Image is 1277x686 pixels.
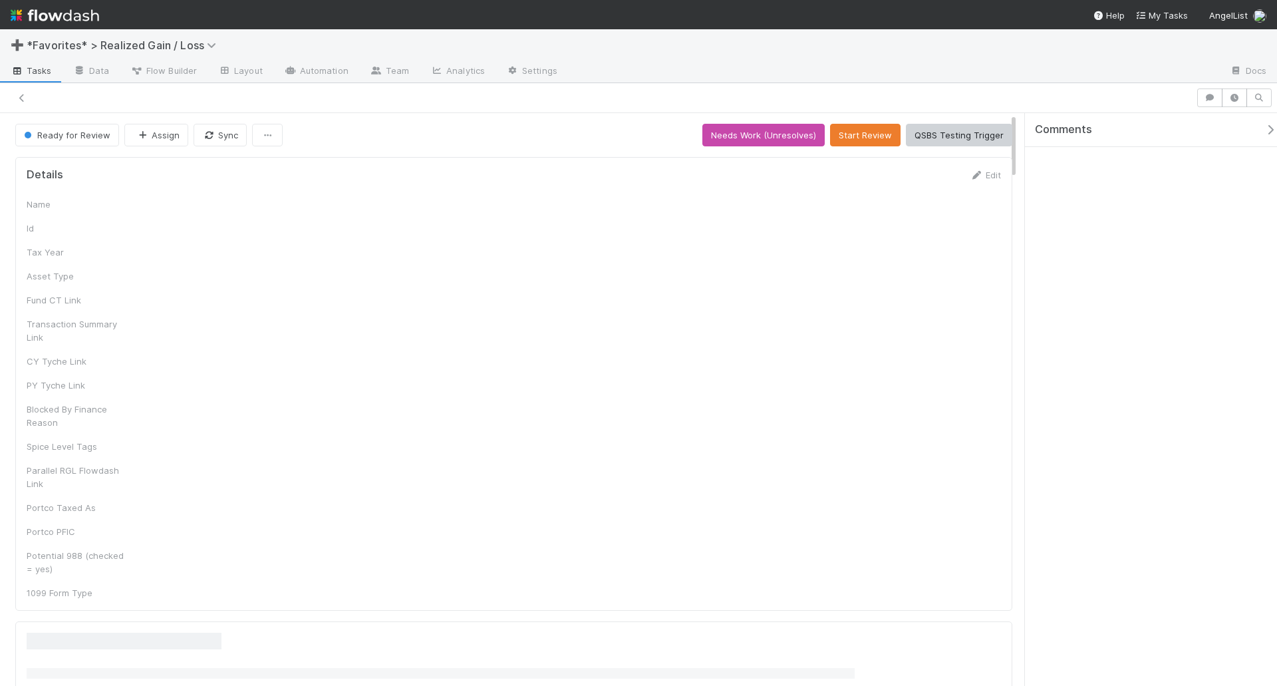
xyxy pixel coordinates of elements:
button: Assign [124,124,188,146]
div: Potential 988 (checked = yes) [27,549,126,576]
a: Edit [970,170,1001,180]
a: Flow Builder [120,61,208,83]
button: Sync [194,124,247,146]
div: Name [27,198,126,211]
a: Automation [273,61,359,83]
div: Portco PFIC [27,525,126,538]
div: PY Tyche Link [27,379,126,392]
div: Portco Taxed As [27,501,126,514]
div: Asset Type [27,269,126,283]
div: Blocked By Finance Reason [27,403,126,429]
div: Transaction Summary Link [27,317,126,344]
button: Needs Work (Unresolves) [702,124,825,146]
span: ➕ [11,39,24,51]
a: Data [63,61,120,83]
a: Layout [208,61,273,83]
a: My Tasks [1135,9,1188,22]
div: Id [27,222,126,235]
a: Settings [496,61,568,83]
span: AngelList [1209,10,1248,21]
div: Fund CT Link [27,293,126,307]
div: Parallel RGL Flowdash Link [27,464,126,490]
div: Spice Level Tags [27,440,126,453]
a: Analytics [420,61,496,83]
button: Start Review [830,124,901,146]
span: My Tasks [1135,10,1188,21]
span: Flow Builder [130,64,197,77]
span: *Favorites* > Realized Gain / Loss [27,39,223,52]
div: Tax Year [27,246,126,259]
img: logo-inverted-e16ddd16eac7371096b0.svg [11,4,99,27]
a: Team [359,61,420,83]
div: Help [1093,9,1125,22]
span: Tasks [11,64,52,77]
a: Docs [1219,61,1277,83]
img: avatar_04ed6c9e-3b93-401c-8c3a-8fad1b1fc72c.png [1253,9,1266,23]
div: 1099 Form Type [27,586,126,600]
button: QSBS Testing Trigger [906,124,1012,146]
h5: Details [27,168,63,182]
span: Comments [1035,123,1092,136]
div: CY Tyche Link [27,355,126,368]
